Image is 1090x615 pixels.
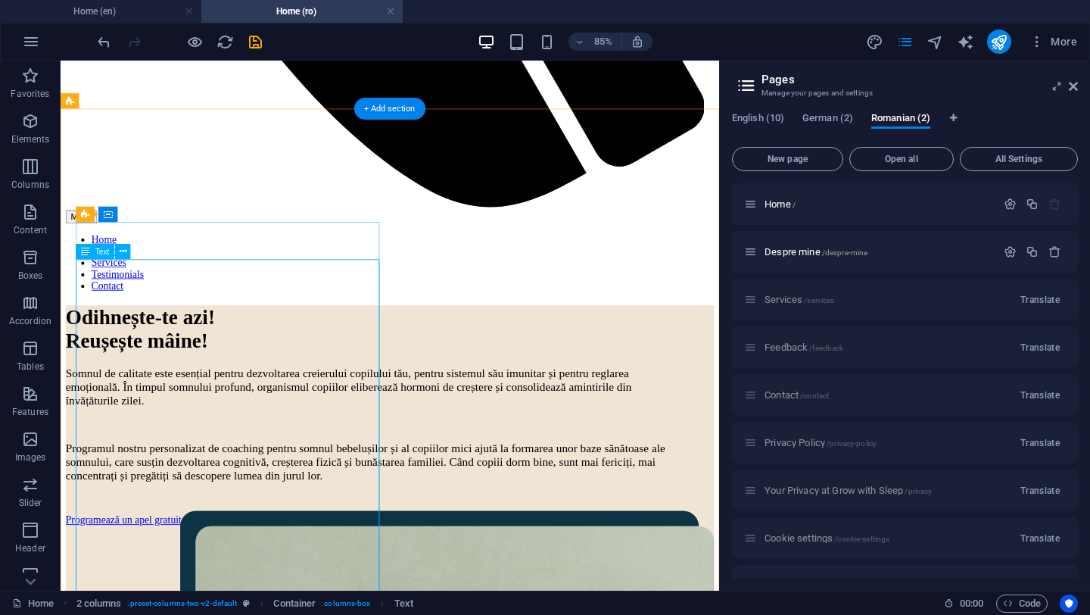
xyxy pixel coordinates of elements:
button: Translate [1014,336,1066,360]
p: Accordion [9,315,51,327]
p: Slider [19,497,42,509]
a: Click to cancel selection. Double-click to open Pages [12,595,54,613]
span: : [970,598,973,609]
i: AI Writer [957,33,974,51]
span: Click to open page [765,246,867,258]
button: save [246,33,264,51]
p: Tables [17,361,44,373]
p: Content [14,224,47,236]
div: Remove [1048,245,1061,258]
button: undo [95,33,113,51]
span: Translate [1020,437,1060,449]
span: Click to select. Double-click to edit [76,595,122,613]
span: New page [739,155,836,164]
div: The startpage cannot be deleted [1048,198,1061,211]
h4: Home (ro) [201,3,403,20]
span: Open all [856,155,947,164]
button: reload [216,33,234,51]
span: Romanian (2) [871,109,930,130]
div: Duplicate [1026,245,1039,258]
button: Translate [1014,383,1066,407]
p: Boxes [18,270,43,282]
span: / [793,201,796,209]
button: Translate [1014,288,1066,312]
span: /despre-mine [822,248,868,257]
span: Translate [1020,389,1060,401]
p: Header [15,542,45,554]
h2: Pages [761,73,1078,86]
p: Features [12,406,48,418]
button: Open all [849,147,954,171]
button: text_generator [957,33,975,51]
i: Navigator [926,33,944,51]
button: Translate [1014,526,1066,551]
nav: breadcrumb [76,595,413,613]
p: Elements [11,133,50,145]
i: Reload page [216,33,234,51]
span: More [1029,34,1077,49]
i: Save (Ctrl+S) [247,33,264,51]
p: Favorites [11,88,49,100]
button: Translate [1014,479,1066,503]
i: Design (Ctrl+Alt+Y) [866,33,883,51]
button: All Settings [960,147,1078,171]
p: Columns [11,179,49,191]
button: Click here to leave preview mode and continue editing [185,33,204,51]
div: Settings [1004,198,1017,211]
span: . columns-box [322,595,370,613]
button: pages [896,33,914,51]
span: All Settings [967,155,1071,164]
span: Click to select. Double-click to edit [273,595,316,613]
i: Undo: Change text (Ctrl+Z) [95,33,113,51]
div: Duplicate [1026,198,1039,211]
span: Text [95,248,110,255]
span: Click to select. Double-click to edit [394,595,413,613]
span: German (2) [802,109,853,130]
div: Home/ [760,199,996,209]
h6: 85% [591,33,615,51]
i: Publish [990,33,1007,51]
button: Code [996,595,1048,613]
span: 00 00 [960,595,983,613]
span: Translate [1020,342,1060,354]
h3: Manage your pages and settings [761,86,1048,100]
i: Pages (Ctrl+Alt+S) [896,33,914,51]
span: Translate [1020,532,1060,545]
span: Translate [1020,485,1060,497]
div: Language Tabs [732,112,1078,141]
div: Despre mine/despre-mine [760,247,996,257]
button: 85% [568,33,622,51]
span: English (10) [732,109,784,130]
div: Settings [1004,245,1017,258]
span: Code [1003,595,1041,613]
h6: Session time [944,595,984,613]
button: publish [987,30,1011,54]
div: + Add section [354,98,425,120]
button: Translate [1014,431,1066,455]
span: Home [765,198,796,210]
span: Translate [1020,294,1060,306]
button: design [866,33,884,51]
button: More [1023,30,1083,54]
i: This element is a customizable preset [243,599,250,607]
button: New page [732,147,843,171]
button: navigator [926,33,945,51]
p: Images [15,451,46,464]
span: . preset-columns-two-v2-default [127,595,237,613]
button: Usercentrics [1060,595,1078,613]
